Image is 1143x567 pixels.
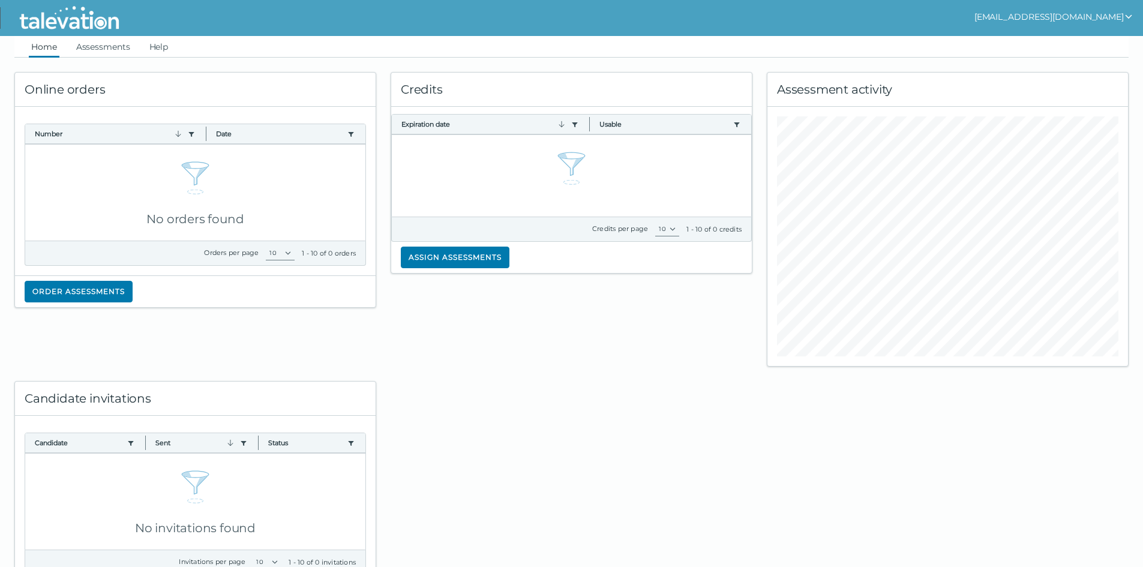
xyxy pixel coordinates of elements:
div: Credits [391,73,752,107]
img: Talevation_Logo_Transparent_white.png [14,3,124,33]
button: Column resize handle [202,121,210,146]
label: Invitations per page [179,557,245,566]
button: Date [216,129,343,139]
div: Online orders [15,73,376,107]
div: 1 - 10 of 0 orders [302,248,356,258]
button: Number [35,129,183,139]
div: 1 - 10 of 0 invitations [289,557,356,567]
button: Column resize handle [586,111,593,137]
div: Candidate invitations [15,382,376,416]
span: No orders found [146,212,244,226]
div: Assessment activity [767,73,1128,107]
button: Column resize handle [254,430,262,455]
button: Status [268,438,343,448]
button: Order assessments [25,281,133,302]
button: Sent [155,438,235,448]
label: Orders per page [204,248,259,257]
span: No invitations found [135,521,256,535]
button: show user actions [974,10,1133,24]
button: Usable [599,119,728,129]
button: Column resize handle [142,430,149,455]
div: 1 - 10 of 0 credits [686,224,742,234]
label: Credits per page [592,224,648,233]
button: Expiration date [401,119,566,129]
a: Assessments [74,36,133,58]
a: Help [147,36,171,58]
button: Assign assessments [401,247,509,268]
button: Candidate [35,438,122,448]
a: Home [29,36,59,58]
